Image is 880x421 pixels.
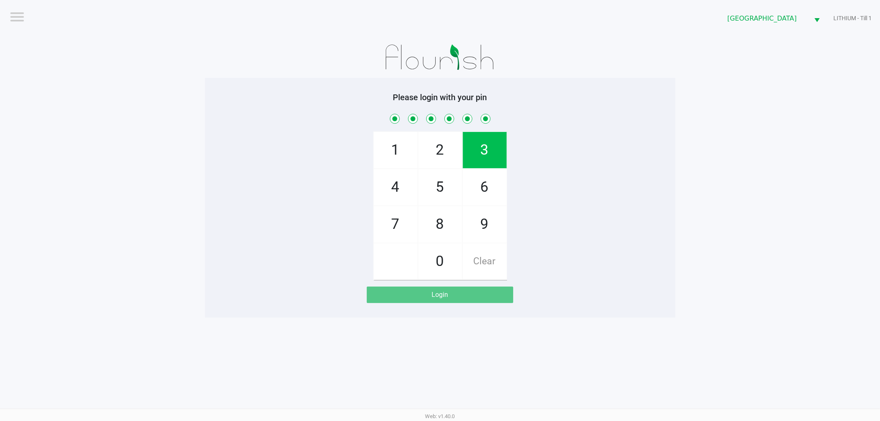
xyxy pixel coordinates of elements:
[418,169,462,205] span: 5
[425,413,455,419] span: Web: v1.40.0
[463,243,507,280] span: Clear
[418,243,462,280] span: 0
[833,14,872,23] span: LITHIUM - Till 1
[418,132,462,168] span: 2
[727,14,804,24] span: [GEOGRAPHIC_DATA]
[809,9,825,28] button: Select
[418,206,462,242] span: 8
[463,132,507,168] span: 3
[374,169,418,205] span: 4
[211,92,669,102] h5: Please login with your pin
[463,206,507,242] span: 9
[374,132,418,168] span: 1
[463,169,507,205] span: 6
[374,206,418,242] span: 7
